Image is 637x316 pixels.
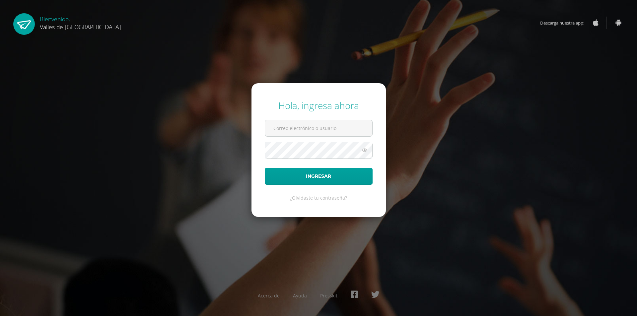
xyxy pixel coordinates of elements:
[265,168,373,185] button: Ingresar
[290,195,347,201] a: ¿Olvidaste tu contraseña?
[293,292,307,299] a: Ayuda
[265,120,372,136] input: Correo electrónico o usuario
[265,99,373,112] div: Hola, ingresa ahora
[320,292,337,299] a: Presskit
[40,13,121,31] div: Bienvenido,
[40,23,121,31] span: Valles de [GEOGRAPHIC_DATA]
[540,17,591,29] span: Descarga nuestra app:
[258,292,280,299] a: Acerca de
